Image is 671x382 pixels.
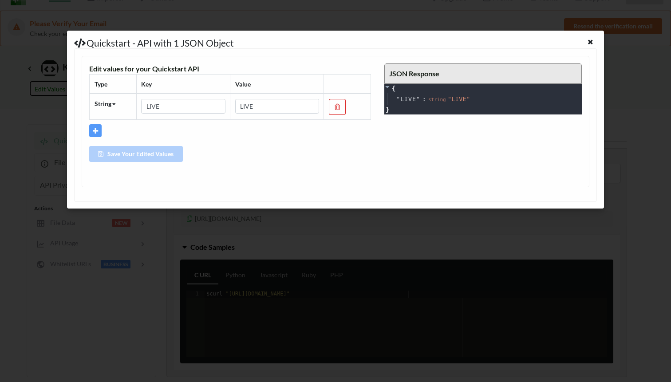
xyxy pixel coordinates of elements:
span: } [384,105,389,114]
span: " [416,95,420,102]
div: String [95,99,111,108]
span: " [396,95,400,102]
span: { [392,84,395,93]
span: : [422,95,426,104]
th: Value [230,75,324,94]
div: JSON Response [389,68,577,79]
th: Key [136,75,230,94]
div: Edit values for your Quickstart API [89,63,371,74]
h4: Quickstart - API with 1 JSON Object [74,37,552,48]
span: " LIVE " [448,95,470,102]
th: Type [90,75,137,94]
span: LIVE [400,95,416,104]
span: string [428,97,446,102]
